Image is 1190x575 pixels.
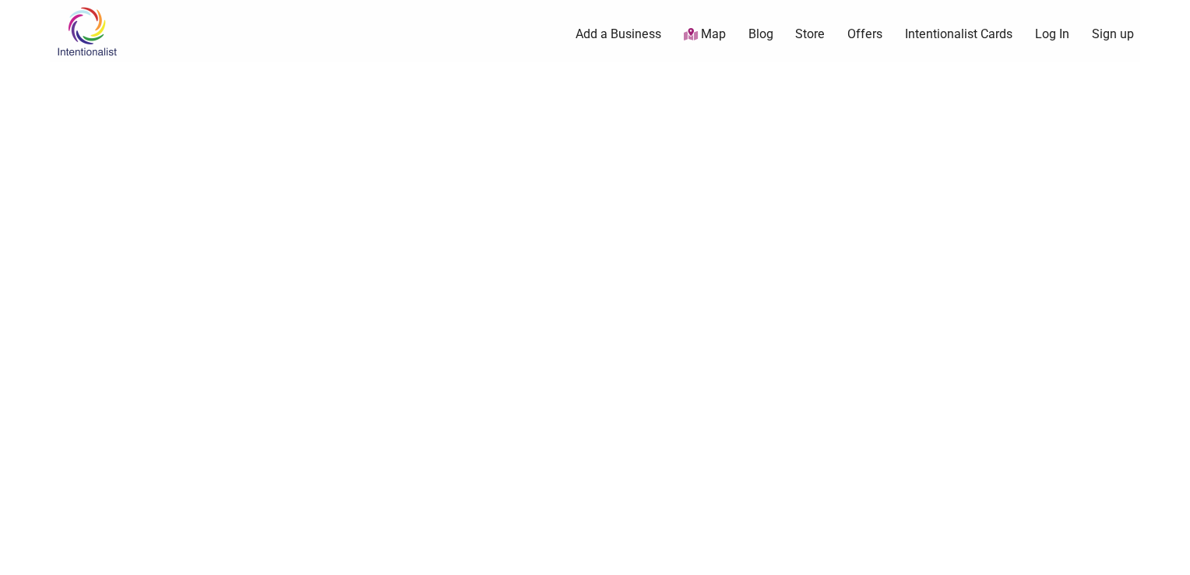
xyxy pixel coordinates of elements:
a: Offers [847,26,882,43]
a: Log In [1035,26,1069,43]
a: Intentionalist Cards [905,26,1012,43]
a: Blog [748,26,773,43]
a: Add a Business [576,26,661,43]
a: Store [795,26,825,43]
a: Sign up [1092,26,1134,43]
a: Map [684,26,726,44]
img: Intentionalist [50,6,124,57]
